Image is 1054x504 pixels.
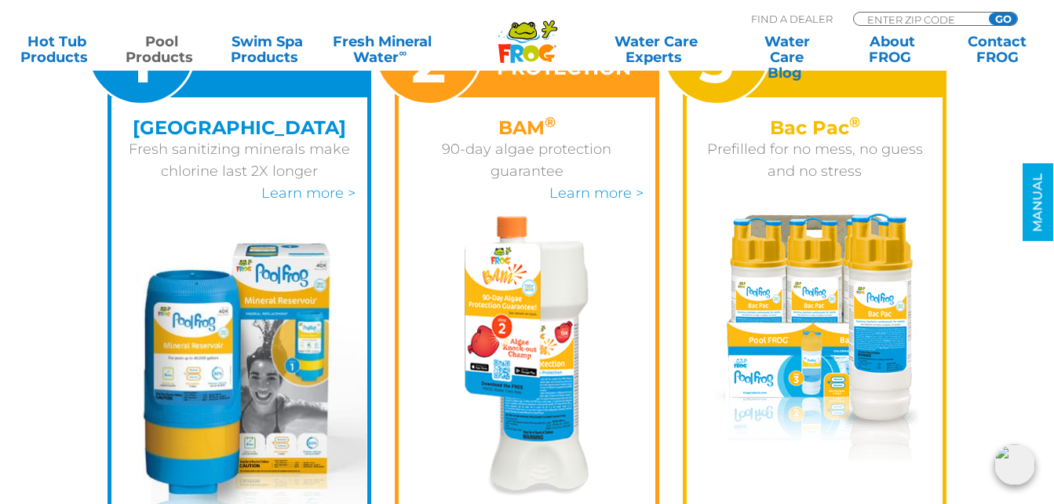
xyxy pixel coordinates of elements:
[399,46,407,59] sup: ∞
[1023,164,1053,242] a: MANUAL
[331,34,433,65] a: Fresh MineralWater∞
[411,10,446,91] p: step
[16,34,97,65] a: Hot TubProducts
[123,138,356,182] p: Fresh sanitizing minerals make chlorine last 2X longer
[410,138,644,182] p: 90-day algae protection guarantee
[746,34,828,65] a: Water CareBlog
[545,114,556,131] sup: ®
[410,117,644,138] h4: BAM
[226,34,308,65] a: Swim SpaProducts
[698,138,932,182] p: Prefilled for no mess, no guess and no stress
[699,10,734,91] p: step
[989,13,1017,25] input: GO
[549,184,644,202] a: Learn more >
[123,117,356,138] h4: [GEOGRAPHIC_DATA]
[465,216,589,496] img: flippin-frog-xl-step-2-algae
[698,117,932,138] h4: Bac Pac
[994,444,1035,485] img: openIcon
[261,184,356,202] a: Learn more >
[590,34,723,65] a: Water CareExperts
[849,114,860,131] sup: ®
[711,214,919,462] img: pool-frog-5400-step-3
[121,34,202,65] a: PoolProducts
[126,10,156,91] p: step
[957,34,1038,65] a: ContactFROG
[751,12,833,26] p: Find A Dealer
[852,34,933,65] a: AboutFROG
[866,13,972,26] input: Zip Code Form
